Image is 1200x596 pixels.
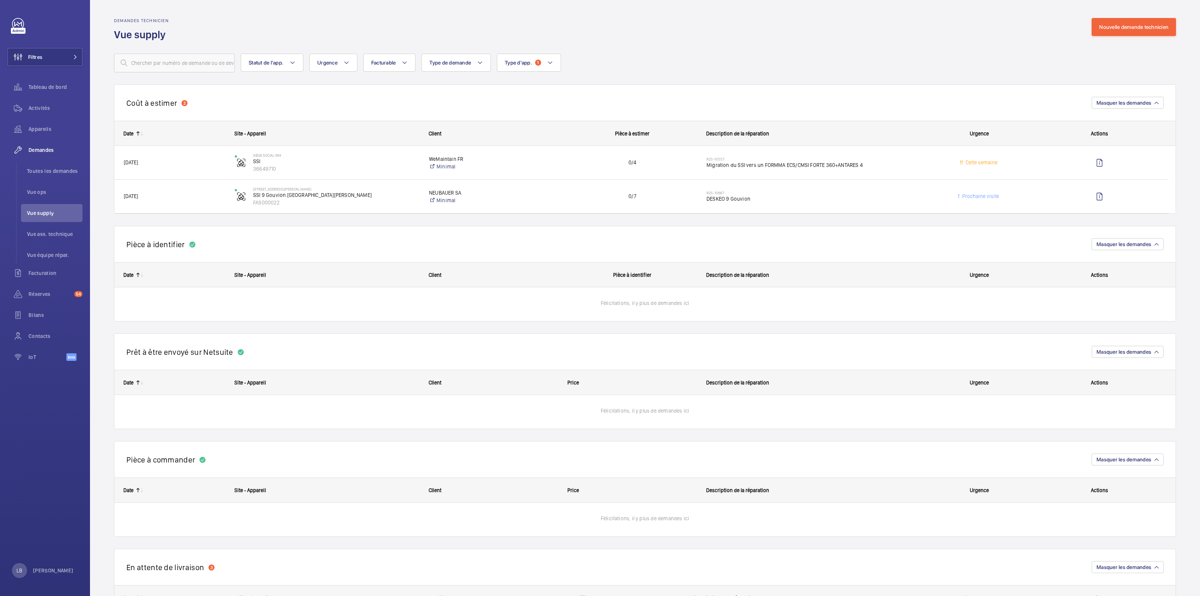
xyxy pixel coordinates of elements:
[706,272,769,278] span: Description de la réparation
[505,60,532,66] span: Type d'app.
[253,158,419,165] p: SSI
[706,157,919,161] h2: R25-10557
[613,272,651,278] span: Pièce à identifier
[27,251,82,259] span: Vue équipe répar.
[28,311,82,319] span: Bilans
[1096,564,1151,570] span: Masquer les demandes
[706,195,919,203] span: DESKEO 9 Gouvion
[114,28,170,42] h1: Vue supply
[28,104,82,112] span: Activités
[27,167,82,175] span: Toutes les demandes
[253,199,419,206] p: FAS000022
[114,146,1168,180] div: Press SPACE to select this row.
[237,158,246,167] img: fire_alarm.svg
[124,159,138,165] span: [DATE]
[568,192,697,201] span: 0/7
[1092,561,1164,573] button: Masquer les demandes
[429,131,441,137] span: Client
[241,54,303,72] button: Statut de l'app.
[535,60,541,66] span: 1
[28,125,82,133] span: Appareils
[429,197,558,204] a: Minimal
[126,563,204,572] h2: En attente de livraison
[124,193,138,199] span: [DATE]
[568,158,697,167] span: 0/4
[126,240,185,249] h2: Pièce à identifier
[615,131,649,137] span: Pièce à estimer
[1092,453,1164,465] button: Masquer les demandes
[234,487,266,493] span: Site - Appareil
[28,290,71,298] span: Réserves
[28,269,82,277] span: Facturation
[1091,380,1108,386] span: Actions
[1096,241,1151,247] span: Masquer les demandes
[1096,349,1151,355] span: Masquer les demandes
[1091,272,1108,278] span: Actions
[970,380,989,386] span: Urgence
[1092,346,1164,358] button: Masquer les demandes
[234,380,266,386] span: Site - Appareil
[114,18,170,23] h2: Demandes technicien
[253,187,419,191] p: [STREET_ADDRESS][PERSON_NAME]
[253,165,419,173] p: 36649710
[27,209,82,217] span: Vue supply
[123,487,133,493] div: Date
[964,159,997,165] span: Cette semaine
[567,380,579,386] span: Price
[706,191,919,195] h2: R25-10687
[123,380,133,386] div: Date
[363,54,416,72] button: Facturable
[208,564,214,570] div: 3
[28,353,66,361] span: IoT
[28,53,42,61] span: Filtres
[27,230,82,238] span: Vue ass. technique
[429,272,441,278] span: Client
[497,54,561,72] button: Type d'app.1
[7,48,82,66] button: Filtres
[123,131,133,137] div: Date
[126,347,233,357] h2: Prêt à être envoyé sur Netsuite
[1092,18,1176,36] button: Nouvelle demande technicien
[28,83,82,91] span: Tableau de bord
[429,189,558,197] p: NEUBAUER SA
[249,60,283,66] span: Statut de l'app.
[114,180,1168,213] div: Press SPACE to select this row.
[126,98,177,108] h2: Coût à estimer
[66,353,76,361] span: Beta
[970,131,989,137] span: Urgence
[234,272,266,278] span: Site - Appareil
[114,54,235,72] input: Chercher par numéro de demande ou de devis
[1091,487,1108,493] span: Actions
[706,131,769,137] span: Description de la réparation
[28,332,82,340] span: Contacts
[706,161,919,169] span: Migration du SSI vers un FORMMA ECS/CMSI FORTE 360+ANTARES 4
[28,146,82,154] span: Demandes
[27,188,82,196] span: Vue ops
[970,487,989,493] span: Urgence
[1096,100,1151,106] span: Masquer les demandes
[567,487,579,493] span: Price
[234,131,266,137] span: Site - Appareil
[317,60,337,66] span: Urgence
[126,455,195,464] h2: Pièce à commander
[1096,456,1151,462] span: Masquer les demandes
[16,567,22,574] p: LB
[706,380,769,386] span: Description de la réparation
[1091,131,1108,137] span: Actions
[421,54,491,72] button: Type de demande
[970,272,989,278] span: Urgence
[123,272,133,278] div: Date
[33,567,73,574] p: [PERSON_NAME]
[309,54,357,72] button: Urgence
[253,191,419,199] p: SSI 9 Gouvion [GEOGRAPHIC_DATA][PERSON_NAME]
[181,100,187,106] div: 2
[371,60,396,66] span: Facturable
[429,380,441,386] span: Client
[1092,97,1164,109] button: Masquer les demandes
[429,60,471,66] span: Type de demande
[961,193,999,199] span: Prochaine visite
[74,291,82,297] span: 54
[706,487,769,493] span: Description de la réparation
[237,192,246,201] img: fire_alarm.svg
[429,163,558,170] a: Minimal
